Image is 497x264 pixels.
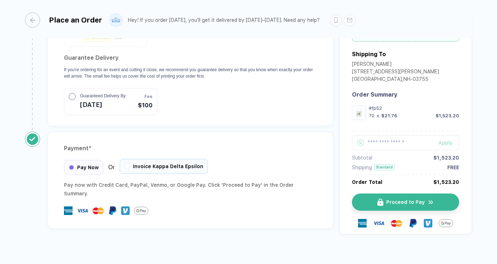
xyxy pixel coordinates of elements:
div: Or [64,160,208,175]
div: Order Summary [352,91,459,98]
img: visa [373,217,384,229]
button: iconProceed to Payicon [352,194,459,211]
div: Pay Now [64,160,103,175]
div: [STREET_ADDRESS][PERSON_NAME] [352,69,439,76]
span: Guaranteed Delivery By [80,93,125,99]
div: x [376,113,380,118]
img: express [64,206,73,215]
div: Standard [374,164,394,170]
div: $1,523.20 [436,113,459,118]
span: Pay Now [77,165,99,170]
img: Paypal [108,206,117,215]
div: Place an Order [49,16,102,24]
span: [DATE] [80,99,125,111]
img: Venmo [424,219,432,228]
h2: Guarantee Delivery [64,52,317,64]
button: Guaranteed Delivery By[DATE]Fee$100 [64,88,157,115]
div: Shipping [352,165,372,170]
img: GPay [134,204,148,218]
span: Proceed to Pay [386,199,425,205]
img: 9cea4aa5-7311-40e6-b8a5-669426731f73_nt_front_1758045483779.jpg [354,107,364,118]
div: $1,523.20 [433,155,459,161]
div: Shipping To [352,51,386,58]
div: $1,523.20 [433,179,459,185]
div: [PERSON_NAME] [352,61,439,69]
img: Venmo [121,206,130,215]
span: Fee [144,93,153,100]
span: $100 [138,101,153,110]
div: Order Total [352,179,382,185]
div: Payment [64,143,317,154]
img: icon [377,199,383,206]
img: express [358,219,367,228]
div: Subtotal [352,155,372,161]
button: Apply [429,135,459,150]
span: Invoice Kappa Delta Epsilon [133,163,203,169]
div: #fp52 [369,106,459,111]
div: FREE [447,165,459,170]
div: [GEOGRAPHIC_DATA] , NH - 03755 [352,76,439,84]
img: GPay [439,216,453,230]
img: master-card [391,217,402,229]
img: Paypal [409,219,417,228]
div: $21.76 [381,113,397,118]
div: Apply [438,140,459,146]
div: Pay now with Credit Card, PayPal , Venmo , or Google Pay. Click 'Proceed to Pay' in the Order Sum... [64,181,317,198]
div: 70 [369,113,374,118]
img: user profile [110,14,122,26]
div: Hey! If you order [DATE], you'll get it delivered by [DATE]–[DATE]. Need any help? [128,17,320,23]
img: icon [428,199,434,206]
p: If you're ordering for an event and cutting it close, we recommend you guarantee delivery so that... [64,67,317,79]
img: visa [77,205,88,216]
img: master-card [93,205,104,216]
div: Invoice Kappa Delta Epsilon [120,159,208,174]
